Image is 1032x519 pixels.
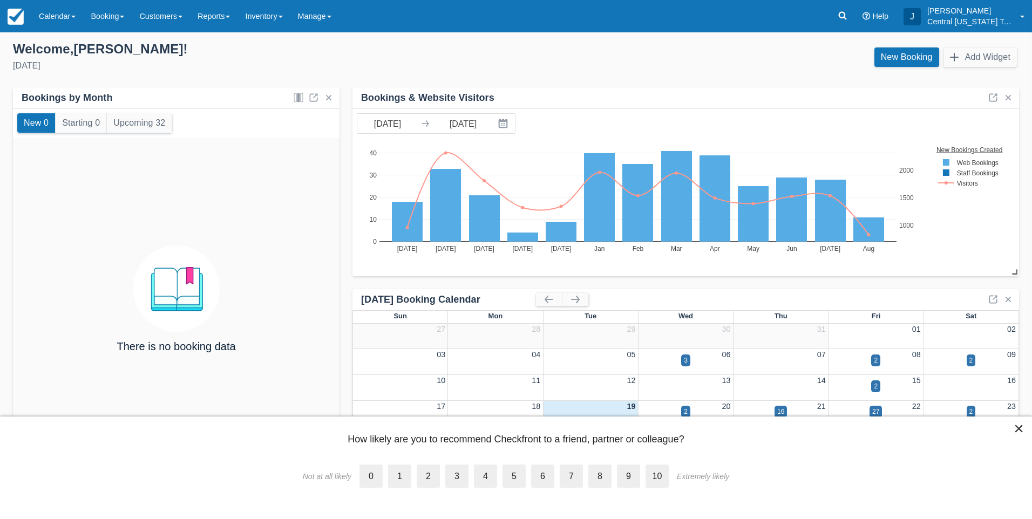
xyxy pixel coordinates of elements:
label: 9 [617,465,640,488]
a: 01 [912,325,921,333]
label: 1 [388,465,411,488]
a: 03 [437,350,445,359]
div: Extremely likely [677,472,729,481]
a: 29 [627,325,635,333]
a: 08 [912,350,921,359]
div: 3 [684,356,688,365]
div: [DATE] Booking Calendar [361,293,536,306]
a: 17 [437,402,445,411]
img: checkfront-main-nav-mini-logo.png [8,9,24,25]
div: Bookings by Month [22,92,113,104]
span: Mon [488,312,503,320]
div: 2 [969,407,973,416]
label: 8 [588,465,612,488]
a: 27 [437,325,445,333]
h4: There is no booking data [117,340,235,352]
text: New Bookings Created [938,146,1004,153]
label: 4 [474,465,497,488]
div: 2 [874,381,878,391]
a: 30 [722,325,731,333]
div: J [904,8,921,25]
a: 10 [437,376,445,385]
a: 07 [817,350,826,359]
span: Thu [775,312,787,320]
a: 13 [722,376,731,385]
input: End Date [433,114,493,133]
p: Central [US_STATE] Tours [927,16,1014,27]
span: Help [872,12,888,21]
p: [PERSON_NAME] [927,5,1014,16]
a: 21 [817,402,826,411]
div: 2 [874,356,878,365]
a: 18 [532,402,540,411]
a: 05 [627,350,635,359]
label: 0 [359,465,383,488]
a: 22 [912,402,921,411]
span: Sun [393,312,406,320]
button: Interact with the calendar and add the check-in date for your trip. [493,114,515,133]
div: 27 [872,407,879,416]
label: 3 [445,465,469,488]
label: 2 [417,465,440,488]
a: 14 [817,376,826,385]
span: Sat [966,312,976,320]
span: Tue [585,312,596,320]
a: 12 [627,376,635,385]
div: How likely are you to recommend Checkfront to a friend, partner or colleague? [16,433,1016,452]
button: Close [1014,420,1024,437]
span: Fri [872,312,881,320]
label: 5 [503,465,526,488]
div: 2 [684,407,688,416]
a: 11 [532,376,540,385]
label: 7 [560,465,583,488]
div: 16 [777,407,784,416]
a: 15 [912,376,921,385]
a: 20 [722,402,731,411]
div: [DATE] [13,59,507,72]
a: 31 [817,325,826,333]
a: 16 [1007,376,1016,385]
a: 23 [1007,402,1016,411]
div: 2 [969,356,973,365]
label: 6 [531,465,554,488]
label: 10 [646,465,669,488]
div: Bookings & Website Visitors [361,92,494,104]
div: Welcome , [PERSON_NAME] ! [13,41,507,57]
a: 04 [532,350,540,359]
a: 28 [532,325,540,333]
a: 02 [1007,325,1016,333]
img: booking.png [133,245,220,332]
a: 19 [627,402,635,411]
a: 09 [1007,350,1016,359]
i: Help [863,12,870,20]
span: Wed [678,312,693,320]
div: Not at all likely [303,472,351,481]
a: 06 [722,350,731,359]
input: Start Date [357,114,418,133]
